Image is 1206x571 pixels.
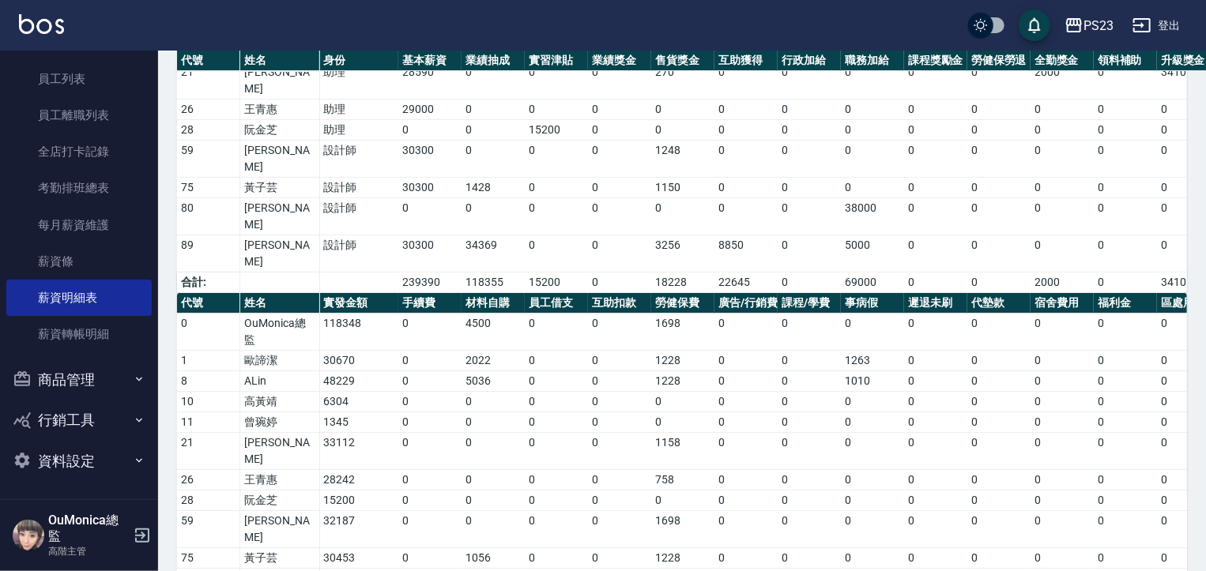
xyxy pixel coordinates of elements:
td: 0 [462,490,525,511]
td: 0 [841,178,904,198]
td: 28 [177,120,240,141]
td: 0 [1094,62,1157,100]
td: 0 [841,392,904,412]
td: 設計師 [319,178,398,198]
td: 0 [967,351,1031,371]
th: 課程/學費 [778,293,841,314]
td: 0 [841,100,904,120]
td: 26 [177,100,240,120]
button: PS23 [1058,9,1120,42]
th: 售貨獎金 [651,51,714,71]
h5: OuMonica總監 [48,513,129,544]
td: 0 [588,392,651,412]
td: 0 [714,371,778,392]
td: 助理 [319,62,398,100]
td: 0 [714,351,778,371]
td: 0 [1094,433,1157,470]
td: 0 [778,235,841,272]
td: 0 [714,120,778,141]
td: 18228 [651,272,714,293]
td: OuMonica總監 [240,314,319,351]
td: 8850 [714,235,778,272]
td: 0 [525,178,588,198]
td: 75 [177,178,240,198]
td: 阮金芝 [240,120,319,141]
td: 0 [1031,351,1094,371]
td: 0 [967,120,1031,141]
td: 48229 [319,371,398,392]
td: 0 [462,470,525,490]
th: 手續費 [398,293,462,314]
td: 28242 [319,470,398,490]
td: 0 [841,433,904,470]
a: 薪資條 [6,243,152,280]
td: 0 [904,235,967,272]
td: 0 [398,433,462,470]
td: 0 [778,120,841,141]
td: 0 [714,392,778,412]
td: 0 [778,470,841,490]
td: 0 [967,178,1031,198]
td: 0 [398,392,462,412]
th: 互助扣款 [588,293,651,314]
td: 69000 [841,272,904,293]
td: 0 [904,433,967,470]
td: 0 [967,412,1031,433]
td: 0 [1031,314,1094,351]
td: 28590 [398,62,462,100]
td: 0 [904,100,967,120]
th: 業績抽成 [462,51,525,71]
td: 助理 [319,100,398,120]
td: 阮金芝 [240,490,319,511]
td: 0 [904,351,967,371]
td: 王青惠 [240,100,319,120]
td: 0 [778,178,841,198]
th: 實發金額 [319,293,398,314]
a: 每月薪資維護 [6,207,152,243]
td: 0 [714,412,778,433]
td: 0 [904,314,967,351]
td: 1158 [651,433,714,470]
td: 0 [651,120,714,141]
th: 全勤獎金 [1031,51,1094,71]
td: 0 [398,120,462,141]
td: 59 [177,141,240,178]
div: PS23 [1084,16,1114,36]
td: 0 [398,371,462,392]
td: 2000 [1031,62,1094,100]
td: 30300 [398,235,462,272]
th: 廣告/行銷費 [714,293,778,314]
button: 資料設定 [6,441,152,482]
td: 0 [588,198,651,235]
th: 員工借支 [525,293,588,314]
td: 0 [462,392,525,412]
td: 0 [398,314,462,351]
th: 宿舍費用 [1031,293,1094,314]
th: 職務加給 [841,51,904,71]
td: 0 [588,120,651,141]
td: 0 [1094,392,1157,412]
td: 0 [1094,351,1157,371]
th: 行政加給 [778,51,841,71]
td: 0 [904,198,967,235]
td: 0 [778,412,841,433]
td: 0 [967,198,1031,235]
td: 1228 [651,371,714,392]
td: 0 [841,120,904,141]
td: 0 [1031,371,1094,392]
td: 0 [1094,198,1157,235]
td: 1698 [651,314,714,351]
td: 0 [778,198,841,235]
td: 0 [714,100,778,120]
td: 0 [714,141,778,178]
td: [PERSON_NAME] [240,62,319,100]
th: 材料自購 [462,293,525,314]
td: 0 [904,141,967,178]
td: 28 [177,490,240,511]
td: 黃子芸 [240,178,319,198]
td: 0 [1094,371,1157,392]
td: 0 [1094,272,1157,293]
td: 設計師 [319,235,398,272]
td: 0 [1031,100,1094,120]
td: 0 [904,470,967,490]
